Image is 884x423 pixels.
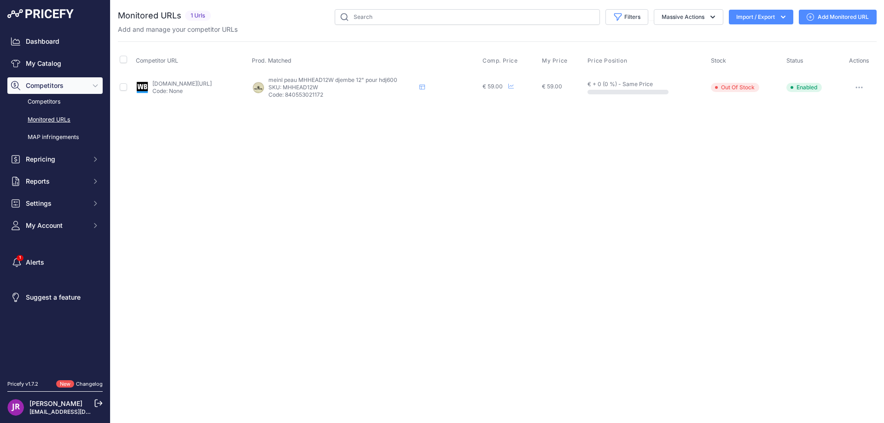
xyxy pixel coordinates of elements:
[152,80,212,87] a: [DOMAIN_NAME][URL]
[711,57,726,64] span: Stock
[483,57,520,64] button: Comp. Price
[7,289,103,306] a: Suggest a feature
[654,9,723,25] button: Massive Actions
[587,57,627,64] span: Price Position
[799,10,877,24] a: Add Monitored URL
[7,9,74,18] img: Pricefy Logo
[335,9,600,25] input: Search
[136,57,178,64] span: Competitor URL
[587,57,629,64] button: Price Position
[118,9,181,22] h2: Monitored URLs
[26,221,86,230] span: My Account
[849,57,869,64] span: Actions
[7,129,103,145] a: MAP infringements
[7,55,103,72] a: My Catalog
[542,83,562,90] span: € 59.00
[26,199,86,208] span: Settings
[7,151,103,168] button: Repricing
[29,400,82,407] a: [PERSON_NAME]
[7,380,38,388] div: Pricefy v1.7.2
[268,84,416,91] p: SKU: MHHEAD12W
[7,33,103,369] nav: Sidebar
[26,155,86,164] span: Repricing
[605,9,648,25] button: Filters
[786,57,803,64] span: Status
[29,408,126,415] a: [EMAIL_ADDRESS][DOMAIN_NAME]
[711,83,759,92] span: Out Of Stock
[26,81,86,90] span: Competitors
[56,380,74,388] span: New
[587,81,653,87] span: € + 0 (0 %) - Same Price
[76,381,103,387] a: Changelog
[7,77,103,94] button: Competitors
[268,76,397,83] span: meinl peau MHHEAD12W djembe 12" pour hdj600
[26,177,86,186] span: Reports
[7,195,103,212] button: Settings
[483,83,503,90] span: € 59.00
[7,254,103,271] a: Alerts
[7,112,103,128] a: Monitored URLs
[7,94,103,110] a: Competitors
[268,91,416,99] p: Code: 840553021172
[7,173,103,190] button: Reports
[483,57,518,64] span: Comp. Price
[786,83,822,92] span: Enabled
[7,217,103,234] button: My Account
[729,10,793,24] button: Import / Export
[185,11,211,21] span: 1 Urls
[542,57,568,64] span: My Price
[7,33,103,50] a: Dashboard
[252,57,291,64] span: Prod. Matched
[542,57,570,64] button: My Price
[152,87,212,95] p: Code: None
[118,25,238,34] p: Add and manage your competitor URLs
